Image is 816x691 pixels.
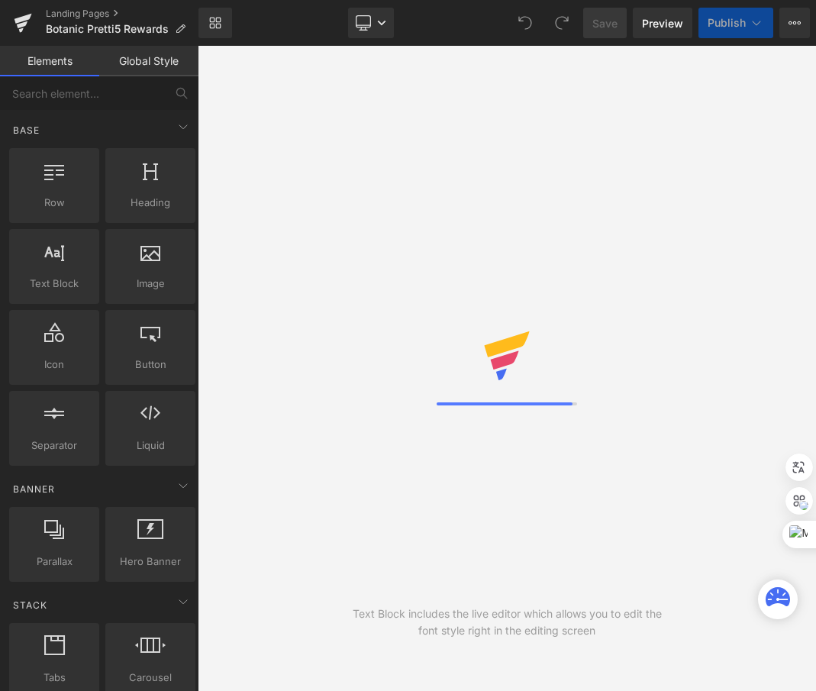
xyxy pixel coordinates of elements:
[46,23,169,35] span: Botanic Pretti5 Rewards
[99,46,198,76] a: Global Style
[642,15,683,31] span: Preview
[110,357,191,373] span: Button
[547,8,577,38] button: Redo
[353,605,662,639] div: Text Block includes the live editor which allows you to edit the font style right in the editing ...
[46,8,198,20] a: Landing Pages
[14,554,95,570] span: Parallax
[592,15,618,31] span: Save
[110,554,191,570] span: Hero Banner
[198,8,232,38] a: New Library
[510,8,540,38] button: Undo
[110,276,191,292] span: Image
[14,357,95,373] span: Icon
[14,438,95,454] span: Separator
[14,276,95,292] span: Text Block
[11,123,41,137] span: Base
[110,438,191,454] span: Liquid
[11,482,56,496] span: Banner
[110,195,191,211] span: Heading
[779,8,810,38] button: More
[698,8,773,38] button: Publish
[110,670,191,686] span: Carousel
[633,8,692,38] a: Preview
[14,195,95,211] span: Row
[14,670,95,686] span: Tabs
[708,17,746,29] span: Publish
[11,598,49,612] span: Stack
